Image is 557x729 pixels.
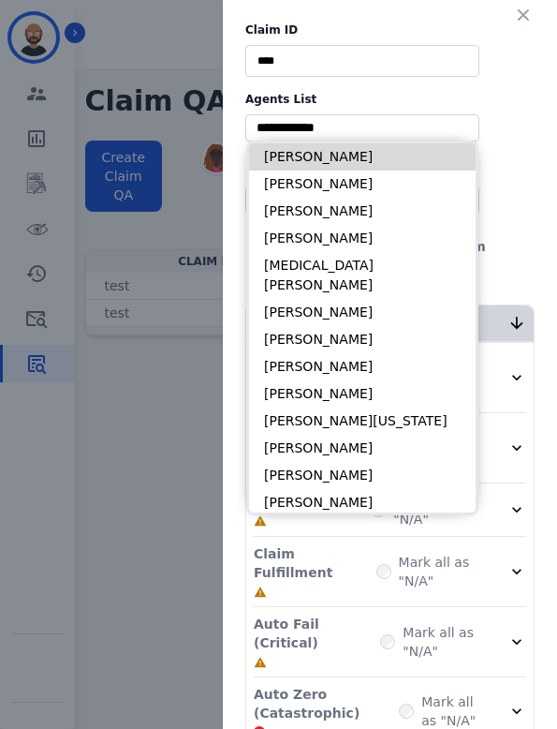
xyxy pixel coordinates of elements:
li: [PERSON_NAME] [249,435,476,462]
li: [PERSON_NAME] [249,353,476,380]
div: Evaluation Date: [245,237,535,256]
li: [PERSON_NAME] [249,171,476,198]
label: Merchants List [245,164,535,179]
li: [PERSON_NAME] [249,225,476,252]
label: Claim ID [245,22,535,37]
li: [PERSON_NAME] [249,462,476,489]
p: Auto Zero (Catastrophic) [254,685,399,722]
label: Mark all as "N/A" [403,623,485,661]
li: [PERSON_NAME][US_STATE] [249,408,476,435]
li: [PERSON_NAME] [249,380,476,408]
li: [PERSON_NAME] [249,198,476,225]
li: [PERSON_NAME] [249,143,476,171]
label: Agents List [245,92,535,107]
div: Evaluator: [245,263,535,282]
p: Auto Fail (Critical) [254,615,380,652]
p: Claim Fulfillment [254,544,376,582]
li: [PERSON_NAME] [249,489,476,516]
li: [PERSON_NAME] [249,326,476,353]
li: [MEDICAL_DATA][PERSON_NAME] [249,252,476,299]
li: [PERSON_NAME] [249,299,476,326]
label: Mark all as "N/A" [399,553,485,590]
ul: selected options [250,118,475,138]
